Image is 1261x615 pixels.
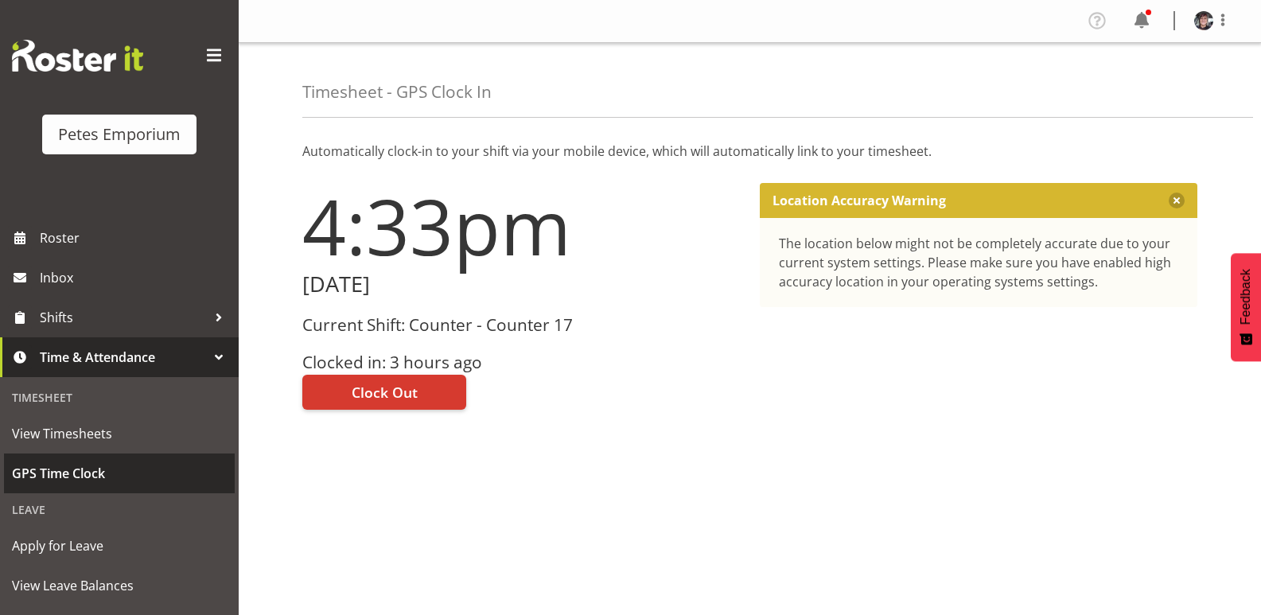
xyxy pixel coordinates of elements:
a: View Leave Balances [4,566,235,605]
a: Apply for Leave [4,526,235,566]
img: Rosterit website logo [12,40,143,72]
p: Location Accuracy Warning [773,193,946,208]
div: The location below might not be completely accurate due to your current system settings. Please m... [779,234,1179,291]
a: View Timesheets [4,414,235,453]
h2: [DATE] [302,272,741,297]
h1: 4:33pm [302,183,741,269]
span: Inbox [40,266,231,290]
span: Shifts [40,306,207,329]
span: Feedback [1239,269,1253,325]
h4: Timesheet - GPS Clock In [302,83,492,101]
div: Timesheet [4,381,235,414]
span: Time & Attendance [40,345,207,369]
h3: Current Shift: Counter - Counter 17 [302,316,741,334]
button: Clock Out [302,375,466,410]
button: Feedback - Show survey [1231,253,1261,361]
span: GPS Time Clock [12,461,227,485]
p: Automatically clock-in to your shift via your mobile device, which will automatically link to you... [302,142,1197,161]
span: Roster [40,226,231,250]
span: Apply for Leave [12,534,227,558]
span: Clock Out [352,382,418,403]
span: View Leave Balances [12,574,227,597]
span: View Timesheets [12,422,227,446]
img: michelle-whaleb4506e5af45ffd00a26cc2b6420a9100.png [1194,11,1213,30]
h3: Clocked in: 3 hours ago [302,353,741,372]
div: Petes Emporium [58,123,181,146]
div: Leave [4,493,235,526]
a: GPS Time Clock [4,453,235,493]
button: Close message [1169,193,1185,208]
